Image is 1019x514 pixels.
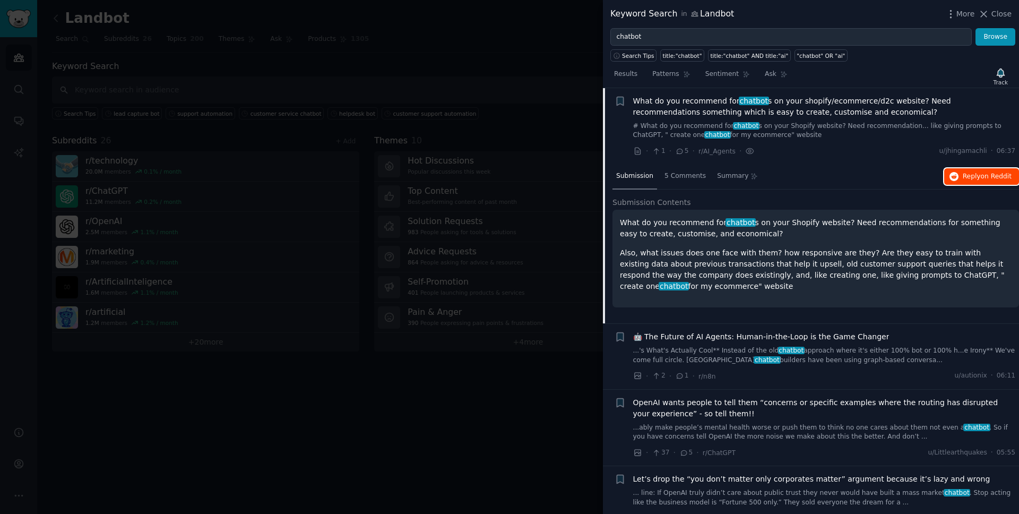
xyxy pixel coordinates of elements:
span: Submission Contents [612,197,691,208]
span: r/n8n [698,373,716,380]
span: u/autionix [955,371,987,381]
a: title:"chatbot" [660,49,704,62]
a: 🤖 The Future of AI Agents: Human-in-the-Loop is the Game Changer [633,331,890,342]
span: 5 Comments [664,172,706,181]
span: on Reddit [981,173,1012,180]
span: · [991,448,993,458]
span: chatbot [944,489,970,496]
span: · [673,447,676,458]
button: Search Tips [610,49,657,62]
span: · [646,447,648,458]
span: chatbot [739,97,769,105]
div: Track [994,79,1008,86]
a: What do you recommend forchatbots on your shopify/ecommerce/d2c website? Need recommendations som... [633,96,1016,118]
button: Track [990,65,1012,88]
span: · [669,145,671,157]
span: · [646,145,648,157]
span: Ask [765,70,776,79]
span: · [739,145,741,157]
span: 5 [679,448,693,458]
span: r/ChatGPT [703,449,736,457]
a: OpenAI wants people to tell them “concerns or specific examples where the routing has disrupted y... [633,397,1016,419]
a: ... line: If OpenAI truly didn’t care about public trust they never would have built a mass marke... [633,489,1016,507]
a: ...'s What's Actually Cool** Instead of the oldchatbotapproach where it's either 100% bot or 100%... [633,346,1016,365]
a: # What do you recommend forchatbots on your Shopify website? Need recommendation... like giving p... [633,122,1016,140]
span: chatbot [754,356,780,364]
span: 1 [675,371,688,381]
span: · [693,371,695,382]
span: · [991,371,993,381]
button: Close [978,8,1012,20]
a: "chatbot" OR "ai" [795,49,848,62]
a: title:"chatbot" AND title:"ai" [708,49,791,62]
span: chatbot [778,347,805,354]
span: · [693,145,695,157]
span: Patterns [652,70,679,79]
span: 5 [675,147,688,156]
span: chatbot [704,131,731,139]
div: "chatbot" OR "ai" [797,52,845,59]
div: title:"chatbot" [663,52,702,59]
span: Submission [616,172,653,181]
span: Sentiment [705,70,739,79]
a: Let’s drop the “you don’t matter only corporates matter” argument because it’s lazy and wrong [633,474,990,485]
span: What do you recommend for s on your shopify/ecommerce/d2c website? Need recommendations something... [633,96,1016,118]
span: · [991,147,993,156]
div: Keyword Search Landbot [610,7,734,21]
a: Results [610,66,641,88]
span: chatbot [659,282,689,290]
a: Patterns [649,66,694,88]
button: Replyon Reddit [944,168,1019,185]
span: 06:37 [997,147,1015,156]
span: r/AI_Agents [698,148,736,155]
span: chatbot [733,122,759,130]
span: in [681,10,687,19]
span: u/jhingamachli [939,147,987,156]
span: 1 [652,147,665,156]
a: ...ably make people’s mental health worse or push them to think no one cares about them not even ... [633,423,1016,442]
span: · [646,371,648,382]
span: · [669,371,671,382]
span: 06:11 [997,371,1015,381]
span: Summary [717,172,748,181]
input: Try a keyword related to your business [610,28,972,46]
a: Sentiment [702,66,754,88]
span: · [696,447,698,458]
button: More [945,8,975,20]
p: Also, what issues does one face with them? how responsive are they? Are they easy to train with e... [620,247,1012,292]
span: 2 [652,371,665,381]
a: Ask [761,66,791,88]
div: title:"chatbot" AND title:"ai" [710,52,788,59]
span: 05:55 [997,448,1015,458]
button: Browse [975,28,1015,46]
span: 37 [652,448,669,458]
span: chatbot [963,424,990,431]
p: What do you recommend for s on your Shopify website? Need recommendations for something easy to c... [620,217,1012,239]
span: Search Tips [622,52,654,59]
span: More [956,8,975,20]
span: Close [991,8,1012,20]
span: Reply [963,172,1012,182]
span: u/Littlearthquakes [928,448,987,458]
span: Results [614,70,637,79]
span: chatbot [726,218,756,227]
